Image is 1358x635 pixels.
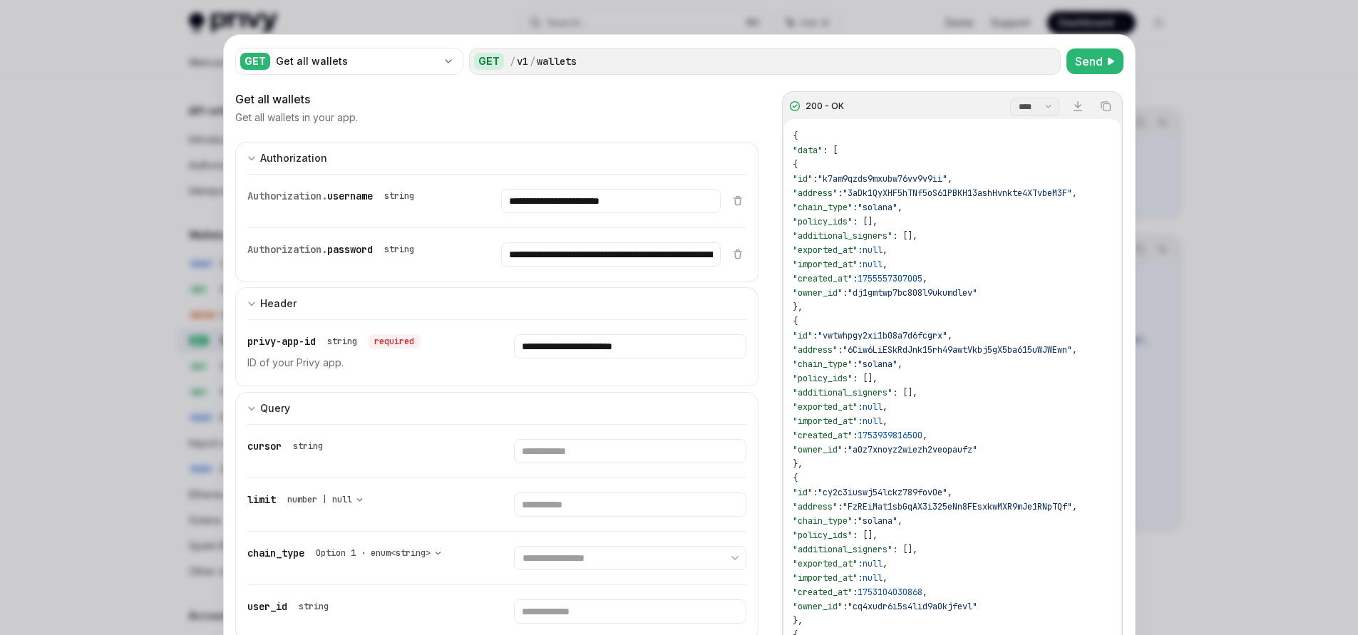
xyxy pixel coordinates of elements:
[893,387,917,398] span: : [],
[793,572,858,584] span: "imported_at"
[793,601,843,612] span: "owner_id"
[369,334,420,349] div: required
[793,202,853,213] span: "chain_type"
[793,159,798,170] span: {
[863,415,883,427] span: null
[863,259,883,270] span: null
[838,187,843,199] span: :
[240,53,270,70] div: GET
[537,54,577,68] div: wallets
[793,316,798,327] span: {
[897,358,902,370] span: ,
[858,202,897,213] span: "solana"
[843,444,848,455] span: :
[853,430,858,441] span: :
[883,259,888,270] span: ,
[1096,97,1115,115] button: Copy the contents from the code block
[793,415,858,427] span: "imported_at"
[235,392,759,424] button: expand input section
[858,587,922,598] span: 1753104030868
[863,244,883,256] span: null
[813,487,818,498] span: :
[806,100,844,112] div: 200 - OK
[517,54,528,68] div: v1
[838,501,843,512] span: :
[276,54,437,68] div: Get all wallets
[530,54,535,68] div: /
[893,544,917,555] span: : [],
[247,440,282,453] span: cursor
[853,202,858,213] span: :
[947,330,952,341] span: ,
[793,230,893,242] span: "additional_signers"
[247,243,327,256] span: Authorization.
[897,202,902,213] span: ,
[1066,48,1123,74] button: Send
[1072,501,1077,512] span: ,
[247,335,316,348] span: privy-app-id
[947,487,952,498] span: ,
[858,273,922,284] span: 1755557307005
[793,244,858,256] span: "exported_at"
[853,587,858,598] span: :
[247,546,448,560] div: chain_type
[897,515,902,527] span: ,
[327,243,373,256] span: password
[853,515,858,527] span: :
[922,430,927,441] span: ,
[793,487,813,498] span: "id"
[793,187,838,199] span: "address"
[793,615,803,626] span: },
[247,547,304,559] span: chain_type
[818,487,947,498] span: "cy2c3iuswj54lckz789fov0e"
[863,572,883,584] span: null
[883,244,888,256] span: ,
[247,493,276,506] span: limit
[863,558,883,569] span: null
[858,430,922,441] span: 1753939816500
[843,344,1072,356] span: "6Ciw6LiESkRdJnk15rh49awtVkbj5gX5ba615uWJWEwn"
[793,216,853,227] span: "policy_ids"
[848,601,977,612] span: "cq4xudr6i5s4lid9a0kjfevl"
[883,415,888,427] span: ,
[813,330,818,341] span: :
[793,430,853,441] span: "created_at"
[235,142,759,174] button: expand input section
[858,358,897,370] span: "solana"
[793,558,858,569] span: "exported_at"
[843,287,848,299] span: :
[858,244,863,256] span: :
[384,244,414,255] div: string
[853,530,878,541] span: : [],
[838,344,843,356] span: :
[793,330,813,341] span: "id"
[853,358,858,370] span: :
[247,439,329,453] div: cursor
[1075,53,1103,70] span: Send
[510,54,515,68] div: /
[858,259,863,270] span: :
[327,336,357,347] div: string
[843,601,848,612] span: :
[235,46,463,76] button: GETGet all wallets
[793,145,823,156] span: "data"
[893,230,917,242] span: : [],
[384,190,414,202] div: string
[793,401,858,413] span: "exported_at"
[793,344,838,356] span: "address"
[793,373,853,384] span: "policy_ids"
[883,401,888,413] span: ,
[922,273,927,284] span: ,
[843,501,1072,512] span: "FzREiMat1sbGqAX3i325eNn8FEsxkwMXR9mJe1RNpTQf"
[247,189,420,203] div: Authorization.username
[247,354,480,371] p: ID of your Privy app.
[813,173,818,185] span: :
[793,544,893,555] span: "additional_signers"
[858,515,897,527] span: "solana"
[853,373,878,384] span: : [],
[858,415,863,427] span: :
[848,444,977,455] span: "a0z7xnoyz2wiezh2veopaufz"
[793,444,843,455] span: "owner_id"
[858,572,863,584] span: :
[235,287,759,319] button: expand input section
